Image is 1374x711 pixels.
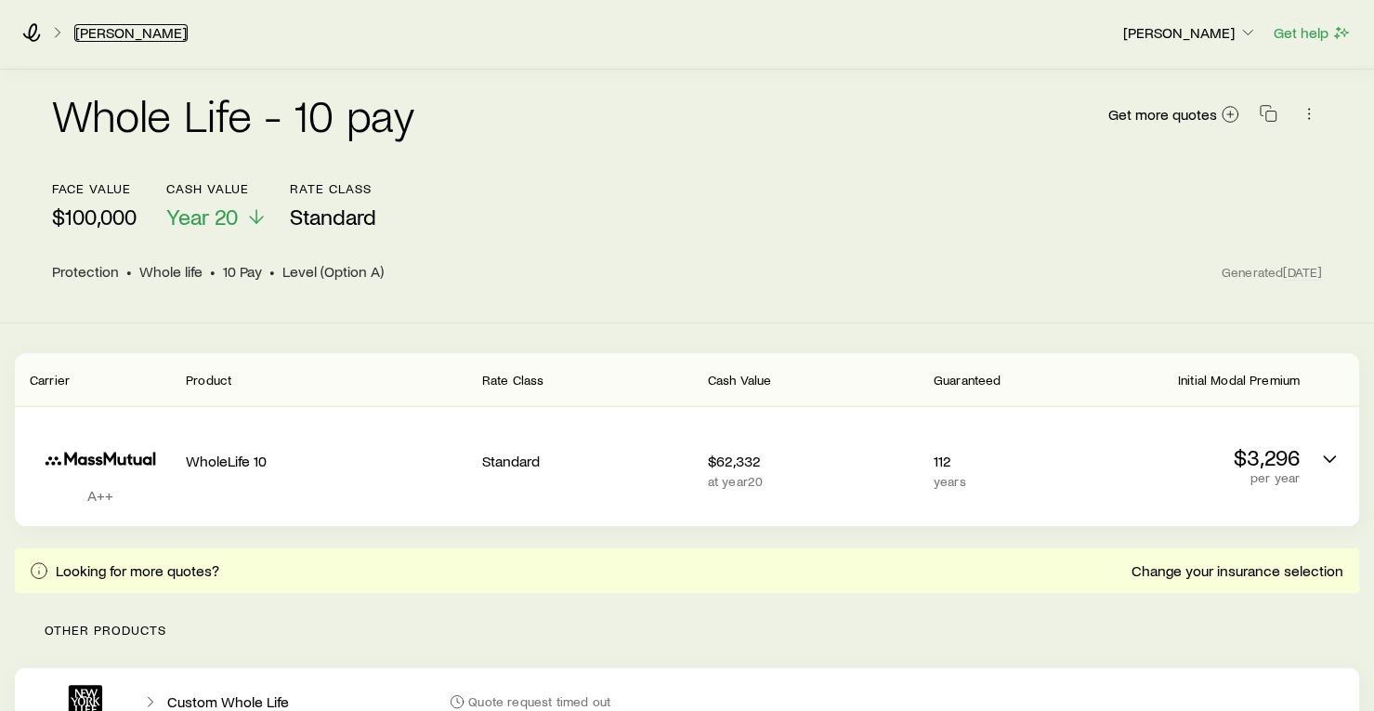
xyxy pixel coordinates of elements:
[708,474,919,489] p: at year 20
[56,561,219,580] p: Looking for more quotes?
[708,452,919,470] p: $62,332
[15,353,1359,526] div: Permanent quotes
[15,593,1359,667] p: Other products
[166,204,238,230] span: Year 20
[1089,470,1300,485] p: per year
[52,262,119,281] span: Protection
[290,204,376,230] span: Standard
[290,181,376,230] button: Rate ClassStandard
[139,262,203,281] span: Whole life
[934,474,1074,489] p: years
[166,181,268,230] button: Cash ValueYear 20
[1283,264,1322,281] span: [DATE]
[52,92,414,137] h2: Whole Life - 10 pay
[223,262,262,281] span: 10 Pay
[1222,264,1322,281] span: Generated
[1107,104,1240,125] a: Get more quotes
[167,692,289,711] p: Custom Whole Life
[1123,23,1257,42] p: [PERSON_NAME]
[468,694,610,709] p: Quote request timed out
[282,262,384,281] span: Level (Option A)
[186,452,467,470] p: WholeLife 10
[126,262,132,281] span: •
[166,181,268,196] p: Cash Value
[290,181,376,196] p: Rate Class
[1122,22,1258,45] button: [PERSON_NAME]
[708,372,772,388] span: Cash Value
[934,452,1074,470] p: 112
[210,262,216,281] span: •
[1178,372,1300,388] span: Initial Modal Premium
[482,452,693,470] p: Standard
[269,262,275,281] span: •
[52,181,137,196] p: face value
[74,24,188,42] a: [PERSON_NAME]
[1273,22,1352,44] button: Get help
[30,372,70,388] span: Carrier
[1089,444,1300,470] p: $3,296
[934,372,1001,388] span: Guaranteed
[186,372,231,388] span: Product
[1108,107,1217,122] span: Get more quotes
[482,372,544,388] span: Rate Class
[52,204,137,230] p: $100,000
[1131,562,1344,580] a: Change your insurance selection
[30,486,171,505] p: A++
